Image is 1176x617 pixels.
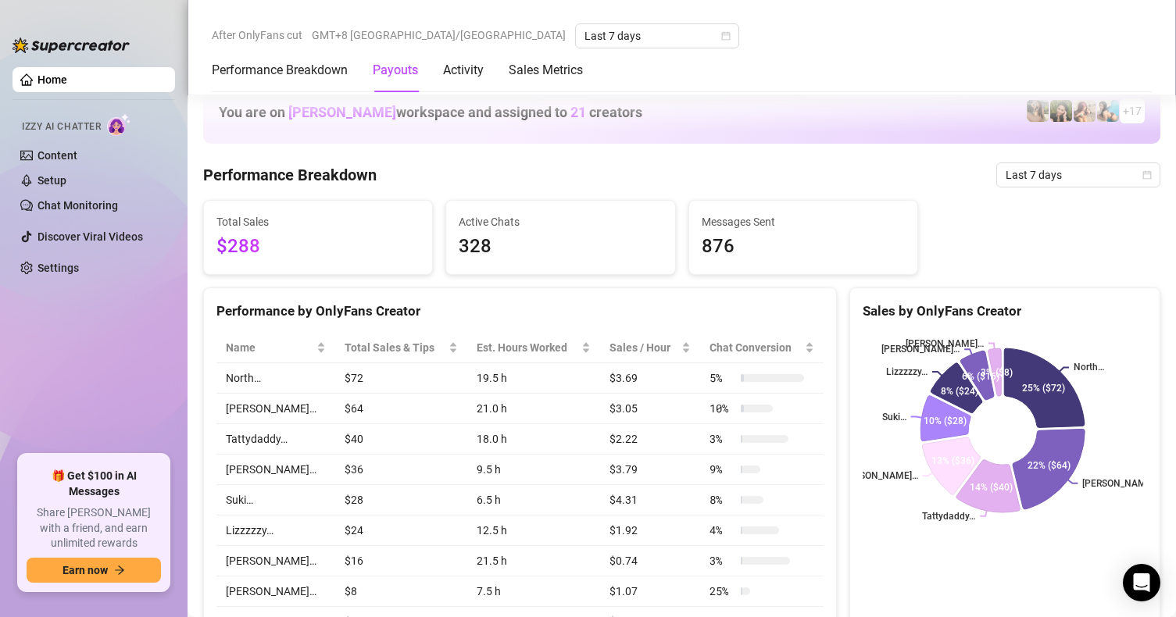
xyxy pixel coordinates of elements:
img: logo-BBDzfeDw.svg [13,37,130,53]
td: [PERSON_NAME]… [216,576,335,607]
text: [PERSON_NAME]… [840,470,918,481]
div: Sales by OnlyFans Creator [863,301,1147,322]
td: $40 [335,424,467,455]
td: $1.07 [600,576,700,607]
td: North… [216,363,335,394]
td: $36 [335,455,467,485]
span: arrow-right [114,565,125,576]
td: $1.92 [600,515,700,546]
td: 21.5 h [467,546,600,576]
td: $0.74 [600,546,700,576]
th: Sales / Hour [600,333,700,363]
span: 876 [702,232,905,262]
td: 18.0 h [467,424,600,455]
td: $8 [335,576,467,607]
td: $3.69 [600,363,700,394]
text: Suki… [882,412,906,423]
td: 7.5 h [467,576,600,607]
td: Lizzzzzy… [216,515,335,546]
td: 19.5 h [467,363,600,394]
text: Tattydaddy… [923,511,976,522]
span: Izzy AI Chatter [22,119,101,134]
div: Activity [443,61,484,80]
td: 6.5 h [467,485,600,515]
span: 21 [570,104,586,120]
span: 8 % [710,491,735,508]
td: 12.5 h [467,515,600,546]
td: $3.05 [600,394,700,424]
td: $3.79 [600,455,700,485]
th: Name [216,333,335,363]
td: Suki… [216,485,335,515]
span: Last 7 days [584,24,730,48]
text: [PERSON_NAME]… [906,338,984,349]
a: Home [38,73,67,86]
img: North (@northnattvip) [1097,100,1119,122]
h4: Performance Breakdown [203,164,377,186]
img: playfuldimples (@playfuldimples) [1050,100,1072,122]
span: Earn now [63,564,108,576]
button: Earn nowarrow-right [27,558,161,583]
td: $16 [335,546,467,576]
a: Discover Viral Videos [38,230,143,243]
span: 25 % [710,583,735,600]
span: Chat Conversion [710,339,802,356]
div: Performance Breakdown [212,61,348,80]
td: $4.31 [600,485,700,515]
a: Settings [38,262,79,274]
div: Payouts [373,61,418,80]
img: AI Chatter [107,113,131,136]
span: 9 % [710,461,735,478]
text: North… [1074,362,1104,373]
td: $72 [335,363,467,394]
td: $64 [335,394,467,424]
text: [PERSON_NAME]… [1083,478,1161,489]
div: Open Intercom Messenger [1123,564,1160,601]
span: Active Chats [459,213,662,230]
th: Total Sales & Tips [335,333,467,363]
span: + 17 [1123,102,1142,119]
span: After OnlyFans cut [212,23,302,47]
span: calendar [721,31,731,41]
span: Sales / Hour [609,339,678,356]
td: Tattydaddy… [216,424,335,455]
span: GMT+8 [GEOGRAPHIC_DATA]/[GEOGRAPHIC_DATA] [312,23,566,47]
span: 5 % [710,369,735,387]
span: 3 % [710,430,735,448]
span: Last 7 days [1006,163,1151,187]
td: [PERSON_NAME]… [216,455,335,485]
td: [PERSON_NAME]… [216,394,335,424]
img: emilylou (@emilyylouu) [1027,100,1049,122]
a: Chat Monitoring [38,199,118,212]
td: $2.22 [600,424,700,455]
span: Name [226,339,313,356]
span: Total Sales & Tips [345,339,445,356]
a: Setup [38,174,66,187]
div: Performance by OnlyFans Creator [216,301,824,322]
td: $28 [335,485,467,515]
text: [PERSON_NAME]… [881,344,960,355]
td: 21.0 h [467,394,600,424]
span: 328 [459,232,662,262]
span: [PERSON_NAME] [288,104,396,120]
a: Content [38,149,77,162]
img: North (@northnattfree) [1074,100,1096,122]
span: Share [PERSON_NAME] with a friend, and earn unlimited rewards [27,505,161,551]
td: 9.5 h [467,455,600,485]
span: Total Sales [216,213,420,230]
h1: You are on workspace and assigned to creators [219,104,642,121]
span: 4 % [710,522,735,539]
span: 🎁 Get $100 in AI Messages [27,469,161,499]
span: calendar [1142,170,1152,180]
span: 10 % [710,400,735,417]
td: [PERSON_NAME]… [216,546,335,576]
span: 3 % [710,552,735,569]
text: Lizzzzzy… [886,366,928,377]
th: Chat Conversion [700,333,824,363]
div: Est. Hours Worked [477,339,578,356]
span: Messages Sent [702,213,905,230]
span: $288 [216,232,420,262]
td: $24 [335,515,467,546]
div: Sales Metrics [509,61,583,80]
